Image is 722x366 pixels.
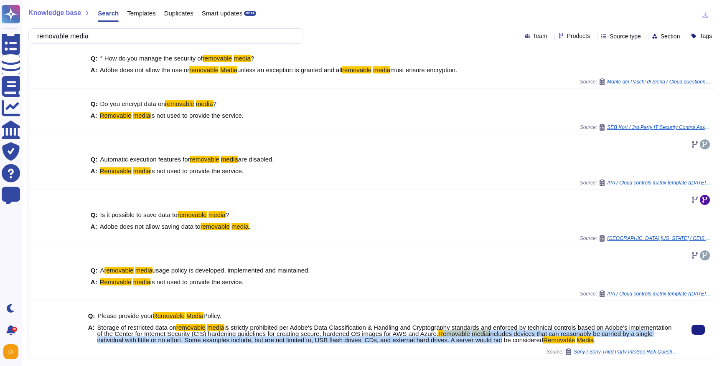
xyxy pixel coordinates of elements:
span: Knowledge base [28,10,81,16]
span: A [100,267,104,274]
mark: Removable [100,112,132,119]
span: unless an exception is granted and all [237,66,342,73]
span: is not used to provide the service. [150,278,244,285]
span: . [249,223,250,230]
span: Adobe does not allow the use or [100,66,189,73]
b: Q: [91,156,98,162]
span: Policy. [203,312,221,319]
mark: media [133,278,150,285]
mark: media [234,55,251,62]
mark: removable [203,55,232,62]
span: Tags [699,33,712,39]
span: is not used to provide the service. [150,167,244,174]
div: 9+ [12,327,17,332]
span: Search [98,10,119,16]
mark: media [196,100,213,107]
b: A: [91,112,97,119]
span: Please provide your [97,312,153,319]
b: A: [88,324,95,343]
mark: removable [201,223,230,230]
mark: Removable [100,278,132,285]
b: A: [91,67,97,73]
b: Q: [88,313,95,319]
b: A: [91,168,97,174]
mark: media [231,223,249,230]
span: Automatic execution features for [100,156,190,163]
span: Section [661,33,680,39]
mark: media [133,167,150,174]
span: includes devices that can reasonably be carried by a single individual with little or no effort. ... [97,330,653,343]
span: . [594,336,595,343]
span: Monte dei Paschi di Siena / Cloud questionnaire MPS [607,79,712,84]
span: Adobe does not allow saving data to [100,223,201,230]
button: user [2,343,24,361]
mark: Media [186,312,203,319]
b: Q: [91,212,98,218]
b: Q: [91,267,98,273]
b: A: [91,279,97,285]
span: Do you encrypt data on [100,100,165,107]
span: Duplicates [164,10,193,16]
span: AIA / Cloud controls matrix template ([DATE]) (1) [607,180,712,185]
span: SEB Kort / 3rd Party IT Security Control Assessment [607,125,712,130]
mark: removable [104,267,134,274]
mark: removable [190,156,219,163]
mark: removable [178,211,207,218]
span: Source: [580,290,712,297]
img: user [3,344,18,359]
mark: media [472,330,489,337]
span: Team [533,33,547,39]
input: Search a question or template... [33,29,295,43]
mark: media [207,324,224,331]
span: is strictly prohibited per Adobe's Data Classification & Handling and Cryptography standards and ... [97,324,672,337]
span: are disabled. [238,156,274,163]
span: Source: [580,235,712,242]
span: [GEOGRAPHIC_DATA] [US_STATE] / CEIS Evaluation Questionnaire Last Updated [DATE] [607,236,712,241]
span: usage policy is developed, implemented and maintained. [153,267,310,274]
span: ? [213,100,216,107]
b: Q: [91,101,98,107]
span: Sony / Sony Third Party InfoSec Risk Questionnaire (1) [574,349,678,354]
mark: Removable [100,167,132,174]
b: Q: [91,55,98,61]
span: AIA / Cloud controls matrix template ([DATE]) (1) [607,291,712,296]
span: ? [226,211,229,218]
mark: removable [189,66,219,73]
b: A: [91,223,97,230]
mark: media [135,267,153,274]
mark: media [133,112,150,119]
span: Source: [580,179,712,186]
span: must ensure encryption. [390,66,457,73]
mark: Media [577,336,594,343]
mark: Removable [543,336,575,343]
span: ° How do you manage the security of [100,55,203,62]
mark: removable [342,66,371,73]
mark: media [373,66,390,73]
span: is not used to provide the service. [150,112,244,119]
span: Templates [127,10,155,16]
span: Smart updates [202,10,243,16]
span: ? [251,55,254,62]
mark: removable [165,100,194,107]
div: BETA [244,11,256,16]
mark: Removable [438,330,470,337]
span: Source: [547,348,678,355]
span: Storage of restricted data on [97,324,176,331]
mark: media [208,211,226,218]
span: Source type [610,33,641,39]
span: Is it possible to save data to [100,211,178,218]
span: Source: [580,124,712,131]
span: Source: [580,78,712,85]
mark: Removable [153,312,185,319]
mark: Media [220,66,237,73]
span: Products [567,33,590,39]
mark: media [221,156,238,163]
mark: removable [176,324,206,331]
